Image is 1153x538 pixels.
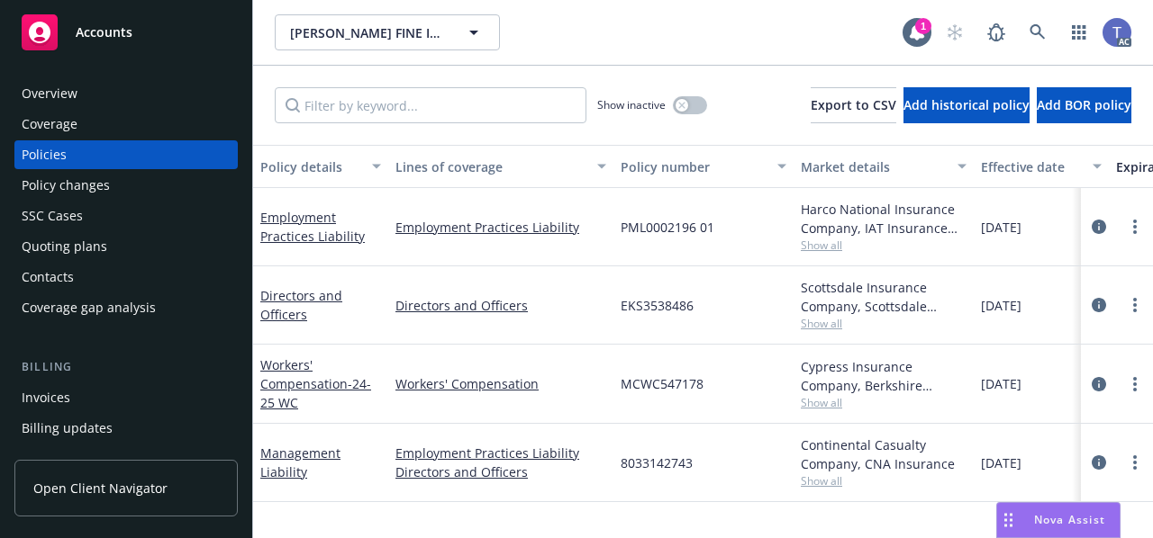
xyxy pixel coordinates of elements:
[981,296,1021,315] span: [DATE]
[1061,14,1097,50] a: Switch app
[801,395,967,410] span: Show all
[260,209,365,245] a: Employment Practices Liability
[22,263,74,291] div: Contacts
[22,293,156,322] div: Coverage gap analysis
[903,87,1030,123] button: Add historical policy
[260,287,342,323] a: Directors and Officers
[613,145,794,188] button: Policy number
[33,479,168,498] span: Open Client Navigator
[14,263,238,291] a: Contacts
[811,87,896,123] button: Export to CSV
[14,383,238,412] a: Invoices
[22,79,77,108] div: Overview
[14,293,238,322] a: Coverage gap analysis
[903,96,1030,113] span: Add historical policy
[801,435,967,473] div: Continental Casualty Company, CNA Insurance
[14,140,238,169] a: Policies
[14,444,238,473] a: Account charges
[794,145,974,188] button: Market details
[22,383,70,412] div: Invoices
[290,23,446,42] span: [PERSON_NAME] FINE ICE CREAMS LLC
[997,503,1020,537] div: Drag to move
[621,296,694,315] span: EKS3538486
[395,296,606,315] a: Directors and Officers
[801,238,967,253] span: Show all
[22,444,122,473] div: Account charges
[22,110,77,139] div: Coverage
[260,444,340,480] a: Management Liability
[1124,216,1146,238] a: more
[260,157,361,176] div: Policy details
[395,157,586,176] div: Lines of coverage
[1037,96,1131,113] span: Add BOR policy
[1037,87,1131,123] button: Add BOR policy
[1088,452,1110,473] a: circleInformation
[978,14,1014,50] a: Report a Bug
[621,157,767,176] div: Policy number
[14,7,238,58] a: Accounts
[937,14,973,50] a: Start snowing
[14,79,238,108] a: Overview
[1124,452,1146,473] a: more
[1088,216,1110,238] a: circleInformation
[22,171,110,200] div: Policy changes
[811,96,896,113] span: Export to CSV
[915,18,931,34] div: 1
[981,157,1082,176] div: Effective date
[981,218,1021,237] span: [DATE]
[388,145,613,188] button: Lines of coverage
[22,140,67,169] div: Policies
[275,87,586,123] input: Filter by keyword...
[76,25,132,40] span: Accounts
[22,202,83,230] div: SSC Cases
[621,453,693,472] span: 8033142743
[22,232,107,261] div: Quoting plans
[1124,294,1146,316] a: more
[981,374,1021,393] span: [DATE]
[974,145,1109,188] button: Effective date
[253,145,388,188] button: Policy details
[597,97,666,112] span: Show inactive
[14,358,238,376] div: Billing
[1020,14,1056,50] a: Search
[801,157,947,176] div: Market details
[801,278,967,316] div: Scottsdale Insurance Company, Scottsdale Insurance Company (Nationwide), PERse (RT Specialty), RT...
[981,453,1021,472] span: [DATE]
[801,200,967,238] div: Harco National Insurance Company, IAT Insurance Group, RT Specialty Insurance Services, LLC (RSG ...
[14,232,238,261] a: Quoting plans
[14,110,238,139] a: Coverage
[801,357,967,395] div: Cypress Insurance Company, Berkshire Hathaway Homestate Companies (BHHC)
[1088,373,1110,395] a: circleInformation
[621,218,714,237] span: PML0002196 01
[1034,512,1105,527] span: Nova Assist
[14,202,238,230] a: SSC Cases
[14,171,238,200] a: Policy changes
[1124,373,1146,395] a: more
[801,316,967,331] span: Show all
[395,444,606,462] a: Employment Practices Liability
[14,414,238,443] a: Billing updates
[801,473,967,489] span: Show all
[996,502,1121,538] button: Nova Assist
[22,414,113,443] div: Billing updates
[275,14,500,50] button: [PERSON_NAME] FINE ICE CREAMS LLC
[1103,18,1131,47] img: photo
[621,374,704,393] span: MCWC547178
[395,218,606,237] a: Employment Practices Liability
[1088,294,1110,316] a: circleInformation
[395,374,606,393] a: Workers' Compensation
[395,462,606,481] a: Directors and Officers
[260,356,371,411] a: Workers' Compensation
